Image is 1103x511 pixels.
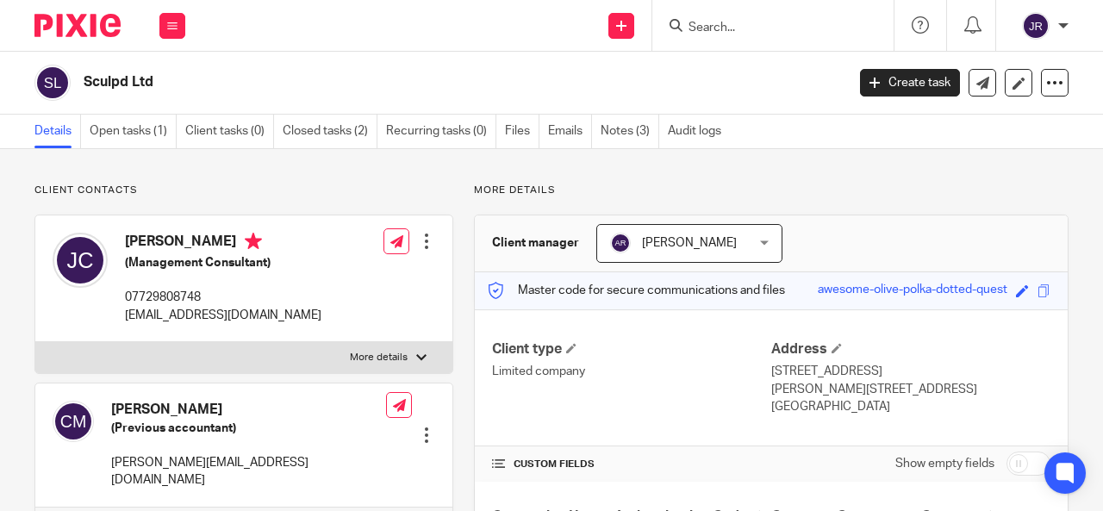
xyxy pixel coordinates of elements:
h4: Client type [492,340,771,358]
h4: [PERSON_NAME] [125,233,321,254]
h3: Client manager [492,234,579,252]
p: Limited company [492,363,771,380]
a: Client tasks (0) [185,115,274,148]
p: More details [474,184,1069,197]
p: [PERSON_NAME][STREET_ADDRESS] [771,381,1050,398]
a: Emails [548,115,592,148]
p: [PERSON_NAME][EMAIL_ADDRESS][DOMAIN_NAME] [111,454,386,489]
h4: [PERSON_NAME] [111,401,386,419]
p: [GEOGRAPHIC_DATA] [771,398,1050,415]
a: Recurring tasks (0) [386,115,496,148]
img: svg%3E [53,401,94,442]
p: More details [350,351,408,365]
a: Open tasks (1) [90,115,177,148]
a: Create task [860,69,960,97]
div: awesome-olive-polka-dotted-quest [818,281,1007,301]
a: Notes (3) [601,115,659,148]
p: [STREET_ADDRESS] [771,363,1050,380]
img: svg%3E [34,65,71,101]
p: [EMAIL_ADDRESS][DOMAIN_NAME] [125,307,321,324]
h4: Address [771,340,1050,358]
span: [PERSON_NAME] [642,237,737,249]
p: 07729808748 [125,289,321,306]
a: Files [505,115,539,148]
a: Details [34,115,81,148]
p: Master code for secure communications and files [488,282,785,299]
i: Primary [245,233,262,250]
img: svg%3E [53,233,108,288]
img: svg%3E [610,233,631,253]
input: Search [687,21,842,36]
img: svg%3E [1022,12,1050,40]
a: Audit logs [668,115,730,148]
label: Show empty fields [895,455,994,472]
h5: (Previous accountant) [111,420,386,437]
a: Closed tasks (2) [283,115,377,148]
h5: (Management Consultant) [125,254,321,271]
h4: CUSTOM FIELDS [492,458,771,471]
img: Pixie [34,14,121,37]
h2: Sculpd Ltd [84,73,684,91]
p: Client contacts [34,184,453,197]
